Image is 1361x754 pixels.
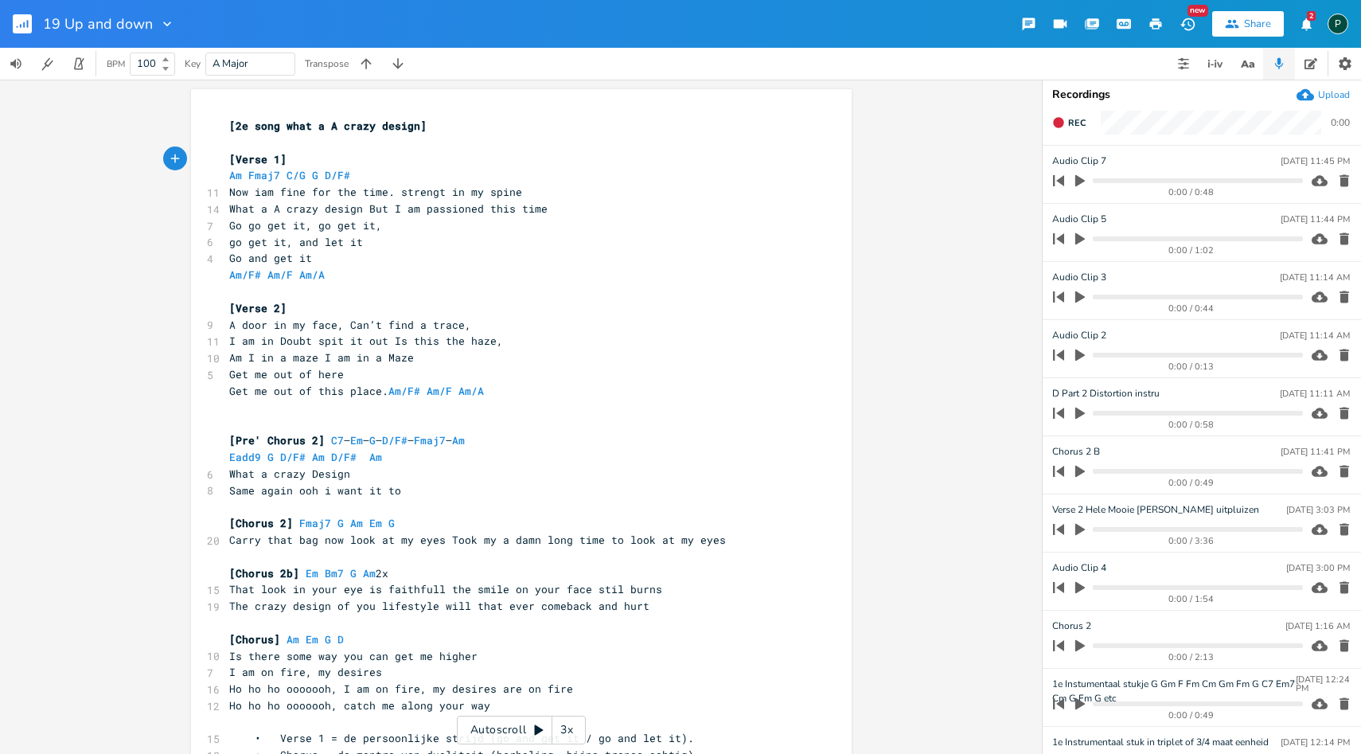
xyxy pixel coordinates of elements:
span: • Verse 1 = de persoonlijke strijd (go and get it / go and let it). [229,731,694,745]
span: D/F# [325,168,350,182]
span: Em [369,516,382,530]
div: [DATE] 12:14 PM [1281,738,1350,747]
span: Am/F# [229,268,261,282]
span: G [312,168,318,182]
div: 0:00 / 1:54 [1080,595,1303,604]
span: G [337,516,344,530]
button: New [1172,10,1203,38]
span: Audio Clip 7 [1052,154,1106,169]
span: Fmaj7 [299,516,331,530]
span: Is there some way you can get me higher [229,649,478,663]
button: 2 [1290,10,1322,38]
div: [DATE] 11:14 AM [1280,273,1350,282]
div: New [1187,5,1208,17]
div: Recordings [1052,89,1351,100]
span: 1e Instumentaal stukje G Gm F Fm Cm Gm Fm G C7 Em7 Cm G Fm G etc [1052,677,1296,692]
span: Get me out of here [229,367,344,381]
span: Eadd9 [229,450,261,464]
span: [Pre' Chorus 2] [229,433,325,447]
div: [DATE] 12:24 PM [1296,675,1350,693]
div: 0:00 / 1:02 [1080,246,1303,255]
div: Upload [1318,88,1350,101]
span: Now iam fine for the time. strengt in my spine [229,185,522,199]
span: C/G [287,168,306,182]
span: Ho ho ho ooooooh, catch me along your way [229,698,490,713]
div: 0:00 / 0:13 [1080,362,1303,371]
span: Verse 2 Hele Mooie [PERSON_NAME] uitpluizen [1052,502,1259,518]
span: [Chorus] [229,632,280,647]
span: C7 [331,433,344,447]
div: 0:00 / 0:48 [1080,188,1303,197]
span: Audio Clip 2 [1052,328,1106,343]
span: G [350,566,357,580]
span: Am [363,566,376,580]
span: Am [287,632,299,647]
div: [DATE] 3:03 PM [1286,506,1350,514]
span: 1e Instrumentaal stuk in triplet of 3/4 maat eenheid [1052,735,1269,750]
span: [Chorus 2b] [229,566,299,580]
span: What a A crazy design But I am passioned this time [229,201,548,216]
span: A Major [213,57,248,71]
span: Get me out of this place. [229,384,490,398]
span: Am [229,168,242,182]
span: [2e song what a A crazy design] [229,119,427,133]
span: go get it, and let it [229,235,363,249]
div: 0:00 [1331,118,1350,127]
div: 0:00 / 0:58 [1080,420,1303,429]
div: 0:00 / 0:44 [1080,304,1303,313]
div: [DATE] 1:16 AM [1285,622,1350,631]
div: [DATE] 11:45 PM [1281,157,1350,166]
span: Em [306,632,318,647]
span: That look in your eye is faithfull the smile on your face stil burns [229,582,662,596]
span: Chorus 2 [1052,619,1091,634]
div: [DATE] 11:11 AM [1280,389,1350,398]
div: 0:00 / 3:36 [1080,537,1303,545]
span: 2x [229,566,388,580]
span: Am/A [299,268,325,282]
div: Autoscroll [457,716,586,744]
span: G [267,450,274,464]
span: G [388,516,395,530]
span: Am [312,450,325,464]
div: Key [185,59,201,68]
div: [DATE] 11:41 PM [1281,447,1350,456]
span: The crazy design of you lifestyle will that ever comeback and hurt [229,599,649,613]
div: [DATE] 11:44 PM [1281,215,1350,224]
span: D [337,632,344,647]
div: 0:00 / 0:49 [1080,479,1303,487]
span: Fmaj7 [414,433,446,447]
span: [Verse 2] [229,301,287,315]
button: Upload [1297,86,1350,104]
span: Chorus 2 B [1052,444,1100,459]
span: G [369,433,376,447]
div: 0:00 / 0:49 [1080,711,1303,720]
span: I am in Doubt spit it out Is this the haze, [229,334,503,348]
button: Rec [1046,110,1092,135]
span: Carry that bag now look at my eyes Took my a damn long time to look at my eyes [229,533,726,547]
span: What a crazy Design [229,467,350,481]
span: Bm7 [325,566,344,580]
span: – – – – – [229,433,465,447]
div: 2 [1307,11,1316,21]
div: [DATE] 11:14 AM [1280,331,1350,340]
span: Same again ooh i want it to [229,483,401,498]
span: D/F# [280,450,306,464]
div: Piepo [1328,14,1348,34]
span: [Chorus 2] [229,516,293,530]
span: Go and get it [229,251,312,265]
span: Em [350,433,363,447]
span: D/F# [331,450,357,464]
span: D/F# [382,433,408,447]
button: Share [1212,11,1284,37]
span: D Part 2 Distortion instru [1052,386,1160,401]
span: Am/F [427,384,452,398]
span: G [325,632,331,647]
span: Am [350,516,363,530]
span: Am I in a maze I am in a Maze [229,350,414,365]
span: Am [369,450,382,464]
div: [DATE] 3:00 PM [1286,564,1350,572]
span: Am/F [267,268,293,282]
div: Share [1244,17,1271,31]
span: Am/F# [388,384,420,398]
span: Audio Clip 3 [1052,270,1106,285]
